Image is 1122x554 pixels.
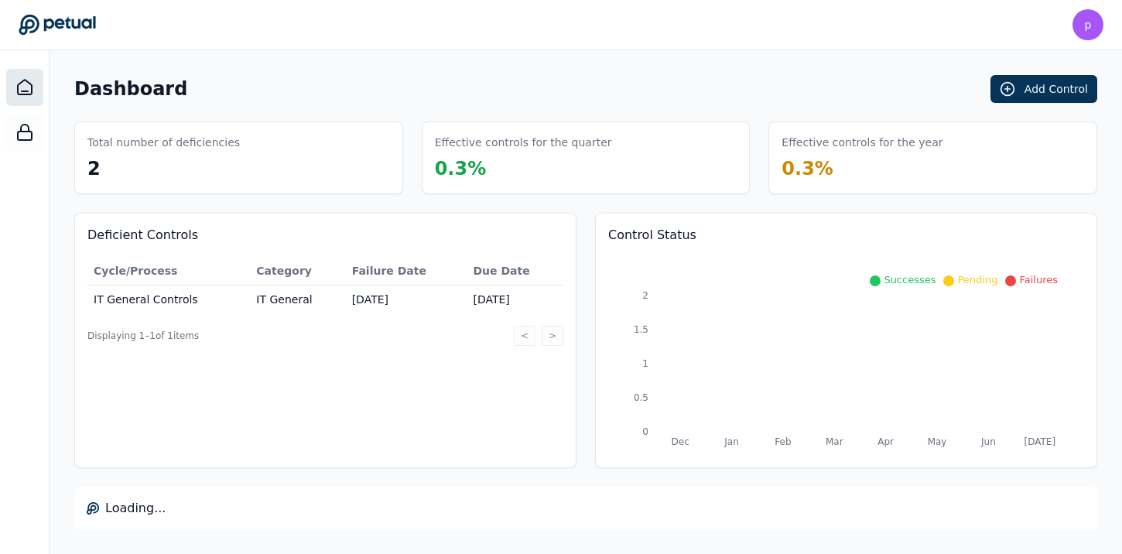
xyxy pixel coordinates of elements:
[346,257,467,286] th: Failure Date
[87,226,563,245] h3: Deficient Controls
[87,330,199,342] span: Displaying 1– 1 of 1 items
[672,436,689,447] tspan: Dec
[1085,17,1092,32] span: p
[435,135,612,150] h3: Effective controls for the quarter
[957,274,997,286] span: Pending
[346,286,467,314] td: [DATE]
[990,75,1097,103] button: Add Control
[6,114,43,151] a: SOC
[74,487,1097,530] div: Loading...
[928,436,947,447] tspan: May
[642,358,648,369] tspan: 1
[87,158,101,180] span: 2
[877,436,894,447] tspan: Apr
[1025,436,1056,447] tspan: [DATE]
[782,158,833,180] span: 0.3 %
[634,392,648,403] tspan: 0.5
[782,135,942,150] h3: Effective controls for the year
[723,436,739,447] tspan: Jan
[6,69,43,106] a: Dashboard
[1019,274,1058,286] span: Failures
[435,158,487,180] span: 0.3 %
[87,257,250,286] th: Cycle/Process
[250,286,345,314] td: IT General
[250,257,345,286] th: Category
[74,77,187,101] h1: Dashboard
[826,436,843,447] tspan: Mar
[467,257,563,286] th: Due Date
[514,326,535,346] button: <
[608,226,1084,245] h3: Control Status
[467,286,563,314] td: [DATE]
[884,274,936,286] span: Successes
[87,286,250,314] td: IT General Controls
[542,326,563,346] button: >
[634,324,648,335] tspan: 1.5
[87,135,240,150] h3: Total number of deficiencies
[642,290,648,301] tspan: 2
[775,436,791,447] tspan: Feb
[980,436,996,447] tspan: Jun
[642,426,648,437] tspan: 0
[19,14,96,36] a: Go to Dashboard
